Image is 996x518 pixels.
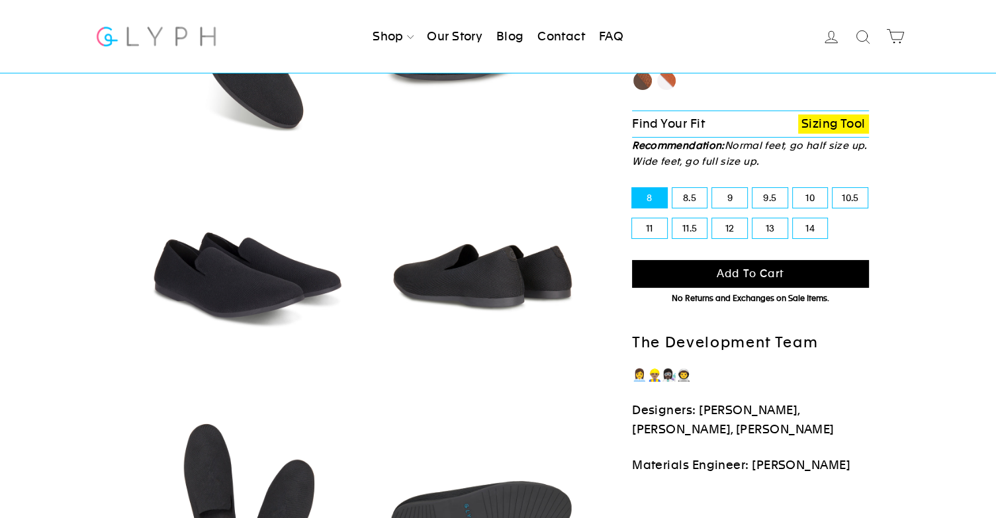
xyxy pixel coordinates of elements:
[632,138,869,169] p: Normal feet, go half size up. Wide feet, go full size up.
[422,22,488,51] a: Our Story
[491,22,529,51] a: Blog
[752,188,788,208] label: 9.5
[594,22,629,51] a: FAQ
[712,188,747,208] label: 9
[632,260,869,288] button: Add to cart
[632,333,869,353] h2: The Development Team
[833,188,868,208] label: 10.5
[717,267,784,280] span: Add to cart
[371,156,596,382] img: Panther
[793,188,828,208] label: 10
[367,22,419,51] a: Shop
[95,19,218,54] img: Glyph
[532,22,590,51] a: Contact
[798,114,869,134] a: Sizing Tool
[632,188,667,208] label: 8
[632,70,653,91] label: Hawk
[632,218,667,238] label: 11
[793,218,828,238] label: 14
[632,366,869,385] p: 👩‍💼👷🏽‍♂️👩🏿‍🔬👨‍🚀
[656,70,677,91] label: Fox
[134,156,359,382] img: Panther
[672,218,707,238] label: 11.5
[712,218,747,238] label: 12
[672,188,707,208] label: 8.5
[632,401,869,439] p: Designers: [PERSON_NAME], [PERSON_NAME], [PERSON_NAME]
[632,456,869,475] p: Materials Engineer: [PERSON_NAME]
[367,22,629,51] ul: Primary
[632,116,705,130] span: Find Your Fit
[672,294,829,303] span: No Returns and Exchanges on Sale Items.
[752,218,788,238] label: 13
[632,140,725,151] strong: Recommendation:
